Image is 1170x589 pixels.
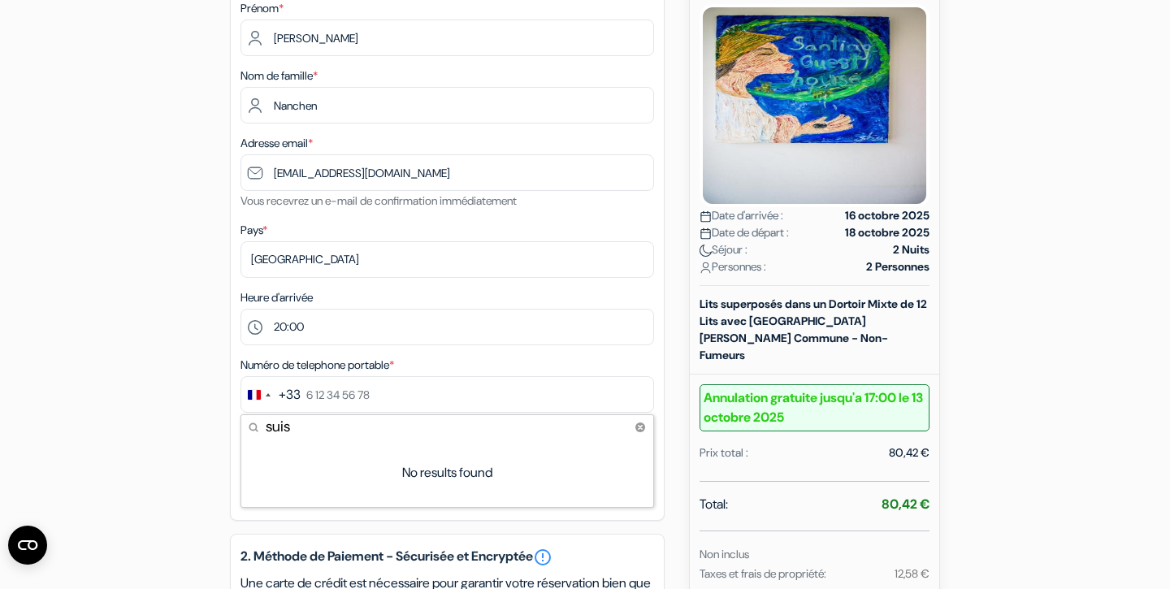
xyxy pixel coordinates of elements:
div: 80,42 € [889,444,929,461]
div: No results found [241,439,653,507]
label: Nom de famille [240,67,318,84]
label: Pays [240,222,267,239]
strong: 2 Personnes [866,258,929,275]
img: calendar.svg [700,227,712,240]
img: moon.svg [700,245,712,257]
img: calendar.svg [700,210,712,223]
label: Numéro de telephone portable [240,357,394,374]
button: Clear search [630,418,650,437]
div: Prix total : [700,444,748,461]
input: 6 12 34 56 78 [240,376,654,413]
img: user_icon.svg [700,262,712,274]
small: 12,58 € [895,566,929,581]
div: +33 [279,385,301,405]
label: Heure d'arrivée [240,289,313,306]
a: error_outline [533,548,552,567]
span: Personnes : [700,258,766,275]
input: Entrez votre prénom [240,19,654,56]
b: Lits superposés dans un Dortoir Mixte de 12 Lits avec [GEOGRAPHIC_DATA][PERSON_NAME] Commune - No... [700,297,927,362]
button: Change country, selected France (+33) [241,377,301,412]
button: Ouvrir le widget CMP [8,526,47,565]
small: Vous recevrez un e-mail de confirmation immédiatement [240,193,517,208]
span: Total: [700,495,728,514]
strong: 18 octobre 2025 [845,224,929,241]
small: Non inclus [700,547,749,561]
strong: 2 Nuits [893,241,929,258]
input: Entrer le nom de famille [240,87,654,123]
input: Entrer adresse e-mail [240,154,654,191]
input: Search [241,415,653,439]
small: Taxes et frais de propriété: [700,566,826,581]
span: Date de départ : [700,224,789,241]
span: Date d'arrivée : [700,207,783,224]
span: Séjour : [700,241,747,258]
b: Annulation gratuite jusqu'a 17:00 le 13 octobre 2025 [700,384,929,431]
h5: 2. Méthode de Paiement - Sécurisée et Encryptée [240,548,654,567]
label: Adresse email [240,135,313,152]
strong: 80,42 € [882,496,929,513]
strong: 16 octobre 2025 [845,207,929,224]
